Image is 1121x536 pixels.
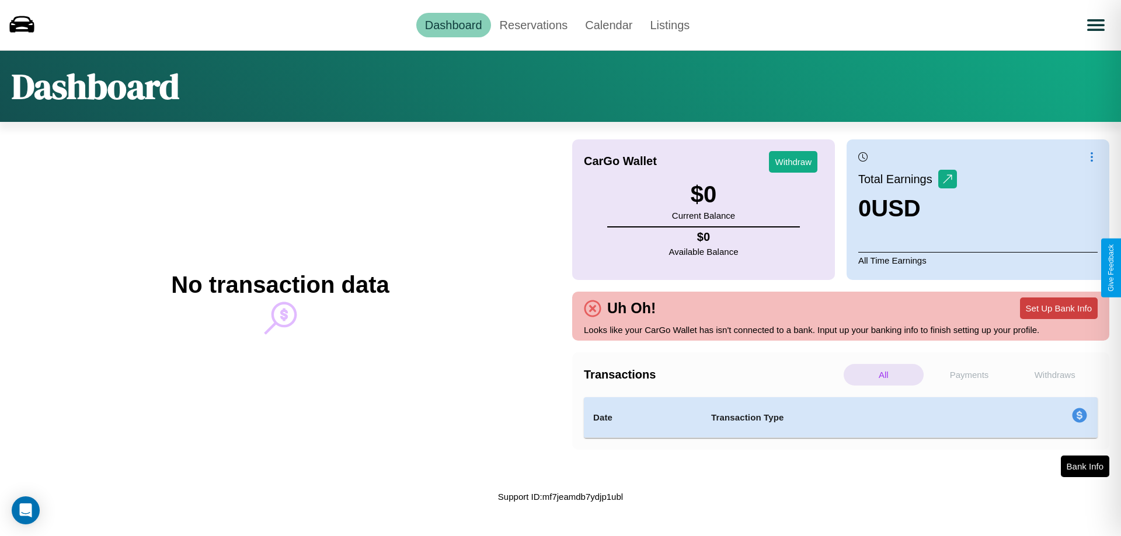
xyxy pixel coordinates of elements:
[584,368,841,381] h4: Transactions
[416,13,491,37] a: Dashboard
[584,322,1098,338] p: Looks like your CarGo Wallet has isn't connected to a bank. Input up your banking info to finish ...
[584,397,1098,438] table: simple table
[12,62,179,110] h1: Dashboard
[669,244,739,260] p: Available Balance
[669,230,739,244] h4: $ 0
[769,151,817,173] button: Withdraw
[171,272,389,298] h2: No transaction data
[858,169,938,190] p: Total Earnings
[576,13,641,37] a: Calendar
[491,13,577,37] a: Reservations
[929,364,1009,386] p: Payments
[1107,244,1115,292] div: Give Feedback
[593,411,692,425] h4: Date
[844,364,924,386] p: All
[858,252,1098,268] p: All Time Earnings
[641,13,698,37] a: Listings
[1080,9,1112,41] button: Open menu
[1015,364,1095,386] p: Withdraws
[601,300,662,317] h4: Uh Oh!
[584,155,657,168] h4: CarGo Wallet
[711,411,976,425] h4: Transaction Type
[1061,456,1109,477] button: Bank Info
[498,489,623,505] p: Support ID: mf7jeamdb7ydjp1ubl
[672,208,735,223] p: Current Balance
[1020,297,1098,319] button: Set Up Bank Info
[12,496,40,524] div: Open Intercom Messenger
[858,195,957,222] h3: 0 USD
[672,181,735,208] h3: $ 0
